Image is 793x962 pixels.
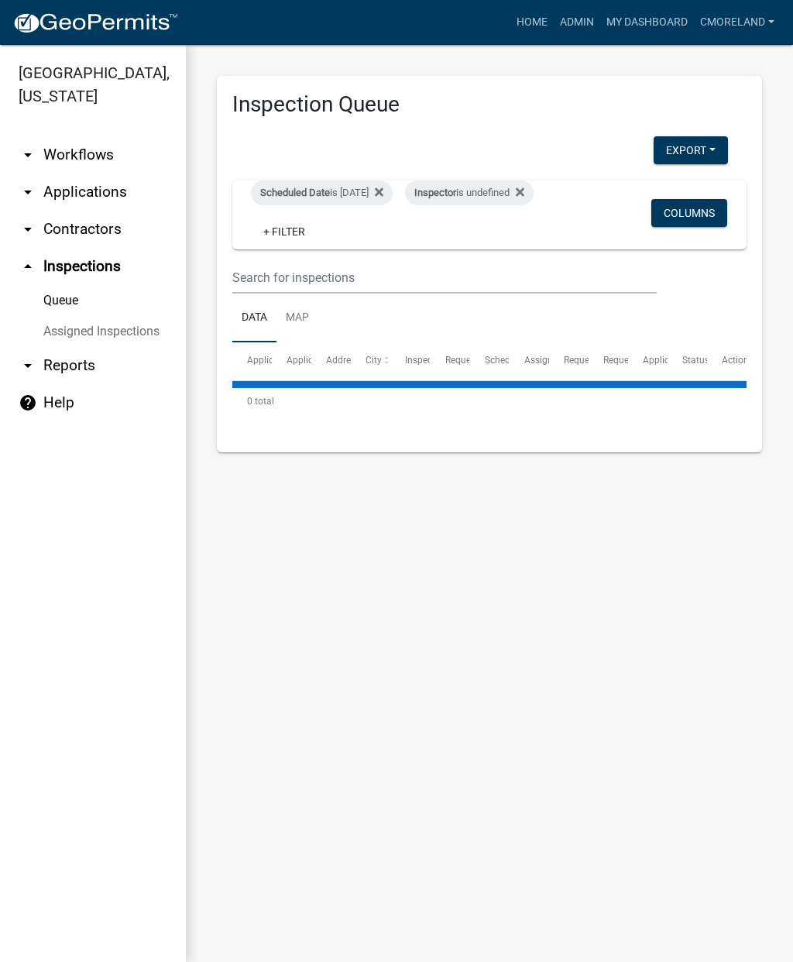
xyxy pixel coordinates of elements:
span: Inspector [414,187,456,198]
i: arrow_drop_up [19,257,37,276]
datatable-header-cell: Application Description [628,342,668,380]
input: Search for inspections [232,262,657,294]
a: Admin [554,8,600,37]
div: is [DATE] [251,180,393,205]
h3: Inspection Queue [232,91,747,118]
datatable-header-cell: Assigned Inspector [509,342,548,380]
span: Inspection Type [405,355,471,366]
span: Requestor Name [564,355,633,366]
span: City [366,355,382,366]
span: Application [247,355,295,366]
i: arrow_drop_down [19,183,37,201]
datatable-header-cell: City [351,342,390,380]
span: Status [682,355,709,366]
a: Map [276,294,318,343]
span: Scheduled Date [260,187,330,198]
a: cmoreland [694,8,781,37]
span: Address [326,355,360,366]
datatable-header-cell: Actions [707,342,747,380]
datatable-header-cell: Application [232,342,272,380]
div: is undefined [405,180,534,205]
datatable-header-cell: Requested Date [430,342,469,380]
i: help [19,393,37,412]
span: Application Description [643,355,740,366]
a: My Dashboard [600,8,694,37]
span: Application Type [287,355,357,366]
i: arrow_drop_down [19,220,37,239]
a: Home [510,8,554,37]
a: Data [232,294,276,343]
i: arrow_drop_down [19,146,37,164]
i: arrow_drop_down [19,356,37,375]
span: Requested Date [445,355,510,366]
datatable-header-cell: Scheduled Time [469,342,509,380]
span: Requestor Phone [603,355,675,366]
div: 0 total [232,382,747,421]
datatable-header-cell: Address [311,342,351,380]
datatable-header-cell: Requestor Phone [589,342,628,380]
button: Columns [651,199,727,227]
a: + Filter [251,218,318,246]
datatable-header-cell: Status [668,342,707,380]
datatable-header-cell: Application Type [272,342,311,380]
span: Actions [722,355,754,366]
button: Export [654,136,728,164]
span: Assigned Inspector [524,355,604,366]
datatable-header-cell: Requestor Name [549,342,589,380]
span: Scheduled Time [485,355,551,366]
datatable-header-cell: Inspection Type [390,342,430,380]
